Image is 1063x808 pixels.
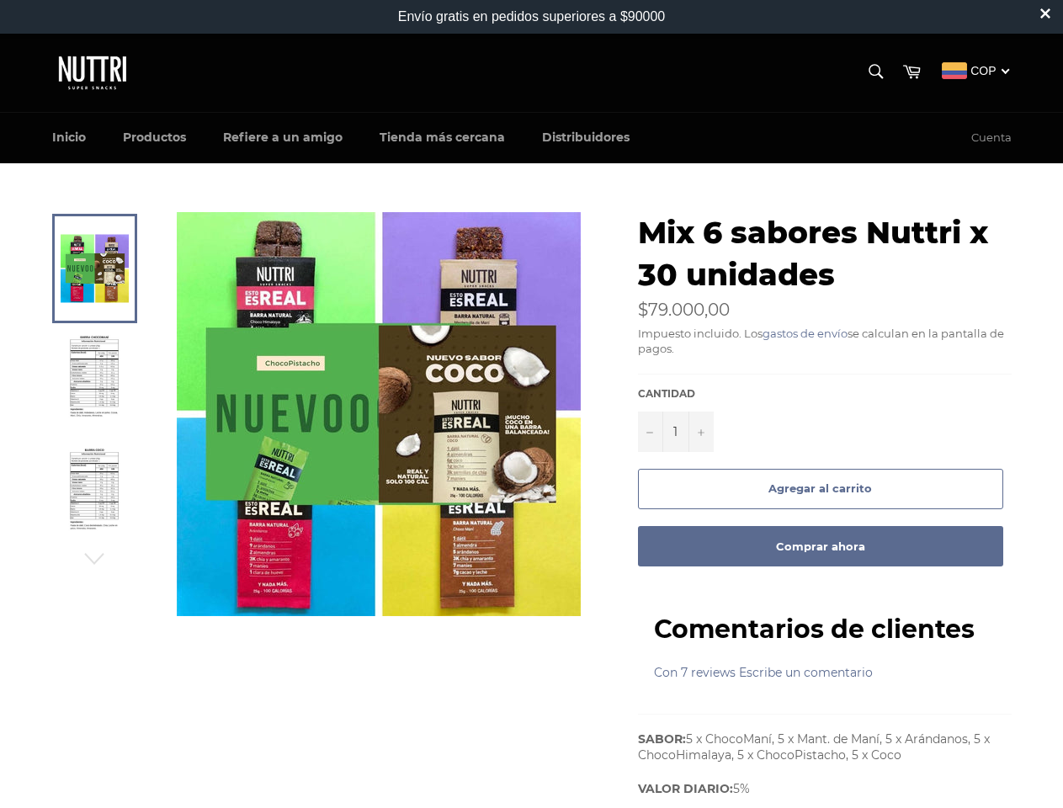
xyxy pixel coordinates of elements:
[654,612,975,646] h2: Comentarios de clientes
[525,113,646,162] a: Distribuidores
[638,469,1003,509] button: Agregar al carrito
[177,212,581,616] img: Mix 6 sabores Nuttri x 30 unidades
[638,412,663,452] button: Quitar uno a la cantidad de artículos
[106,113,203,162] a: Productos
[206,113,359,162] a: Refiere a un amigo
[52,50,136,95] img: Nuttri
[638,300,730,320] span: $79.000,00
[763,327,848,340] a: gastos de envío
[398,9,666,24] div: Envío gratis en pedidos superiores a $90000
[739,665,873,680] a: Escribe un comentario
[68,448,120,540] img: Mix 6 sabores Nuttri x 30 unidades
[638,387,714,401] label: Cantidad
[638,526,1003,566] button: Comprar ahora
[638,212,1012,295] h1: Mix 6 sabores Nuttri x 30 unidades
[68,335,120,428] img: Mix 6 sabores Nuttri x 30 unidades
[363,113,522,162] a: Tienda más cercana
[638,731,686,747] strong: SABOR:
[654,665,736,680] a: Con 7 reviews
[638,327,1012,357] div: Impuesto incluido. Los se calculan en la pantalla de pagos.
[638,781,733,796] strong: VALOR DIARIO:
[638,781,750,796] span: 5%
[963,114,1020,162] a: Cuenta
[768,481,872,495] span: Agregar al carrito
[970,64,996,77] span: COP
[638,731,990,763] span: 5 x ChocoManí, 5 x Mant. de Maní, 5 x Arándanos, 5 x ChocoHimalaya, 5 x ChocoPistacho, 5 x Coco
[688,412,714,452] button: Aumentar uno a la cantidad de artículos
[35,113,103,162] a: Inicio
